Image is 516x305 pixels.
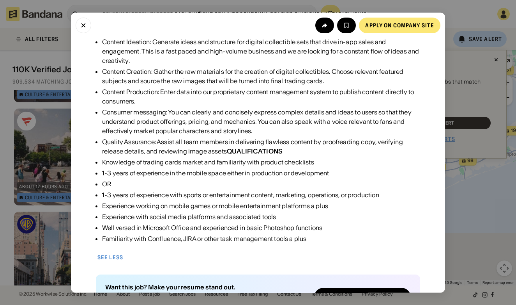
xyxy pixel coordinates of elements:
div: Experience working on mobile games or mobile entertainment platforms a plus [102,201,420,210]
div: Quality Assurance: Assist all team members in delivering flawless content by proofreading copy, v... [102,137,420,156]
div: 1-3 years of experience in the mobile space either in production or development [102,168,420,178]
div: OR [102,179,420,189]
div: Consumer messaging: You can clearly and concisely express complex details and ideas to users so t... [102,107,420,136]
div: Apply on company site [365,22,434,28]
div: Knowledge of trading cards market and familiarity with product checklists [102,157,420,167]
div: Well versed in Microsoft Office and experienced in basic Photoshop functions [102,223,420,232]
div: Want this job? Make your resume stand out. [105,284,308,290]
div: Content Ideation: Generate ideas and structure for digital collectible sets that drive in-app sal... [102,37,420,65]
button: Close [76,17,91,33]
div: See less [97,255,123,260]
div: QUALIFICATIONS [227,147,283,155]
div: Content Production: Enter data into our proprietary content management system to publish content ... [102,87,420,106]
div: Content Creation: Gather the raw materials for the creation of digital collectibles. Choose relev... [102,67,420,86]
div: 1-3 years of experience with sports or entertainment content, marketing, operations, or production [102,190,420,200]
div: Experience with social media platforms and associated tools [102,212,420,221]
div: Familiarity with Confluence, JIRA or other task management tools a plus [102,234,420,243]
